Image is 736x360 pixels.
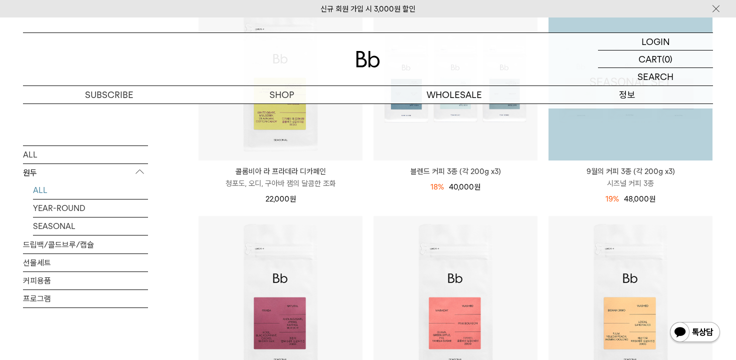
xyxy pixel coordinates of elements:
span: 원 [649,194,655,203]
span: 22,000 [265,194,296,203]
a: 브랜드 [540,104,713,121]
p: LOGIN [641,33,670,50]
p: (0) [662,50,672,67]
a: ALL [23,145,148,163]
a: SUBSCRIBE [23,86,195,103]
span: 48,000 [624,194,655,203]
a: 프로그램 [23,289,148,307]
a: 드립백/콜드브루/캡슐 [23,235,148,253]
div: 18% [430,181,444,193]
a: 커피용품 [23,271,148,289]
img: 카카오톡 채널 1:1 채팅 버튼 [669,321,721,345]
span: 40,000 [449,182,480,191]
a: 신규 회원 가입 시 3,000원 할인 [320,4,415,13]
a: ALL [33,181,148,198]
p: 9월의 커피 3종 (각 200g x3) [548,165,712,177]
p: 시즈널 커피 3종 [548,177,712,189]
div: 19% [605,193,619,205]
a: 콜롬비아 라 프라데라 디카페인 청포도, 오디, 구아바 잼의 달콤한 조화 [198,165,362,189]
p: 콜롬비아 라 프라데라 디카페인 [198,165,362,177]
a: CART (0) [598,50,713,68]
p: 청포도, 오디, 구아바 잼의 달콤한 조화 [198,177,362,189]
span: 원 [289,194,296,203]
a: 선물세트 [23,253,148,271]
a: SHOP [195,86,368,103]
a: 블렌드 커피 3종 (각 200g x3) [373,165,537,177]
a: 9월의 커피 3종 (각 200g x3) 시즈널 커피 3종 [548,165,712,189]
a: SEASONAL [33,217,148,234]
p: 정보 [540,86,713,103]
span: 원 [474,182,480,191]
a: YEAR-ROUND [33,199,148,216]
p: 원두 [23,163,148,181]
p: SEARCH [637,68,673,85]
a: LOGIN [598,33,713,50]
p: CART [638,50,662,67]
p: WHOLESALE [368,86,540,103]
img: 로고 [356,51,380,67]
